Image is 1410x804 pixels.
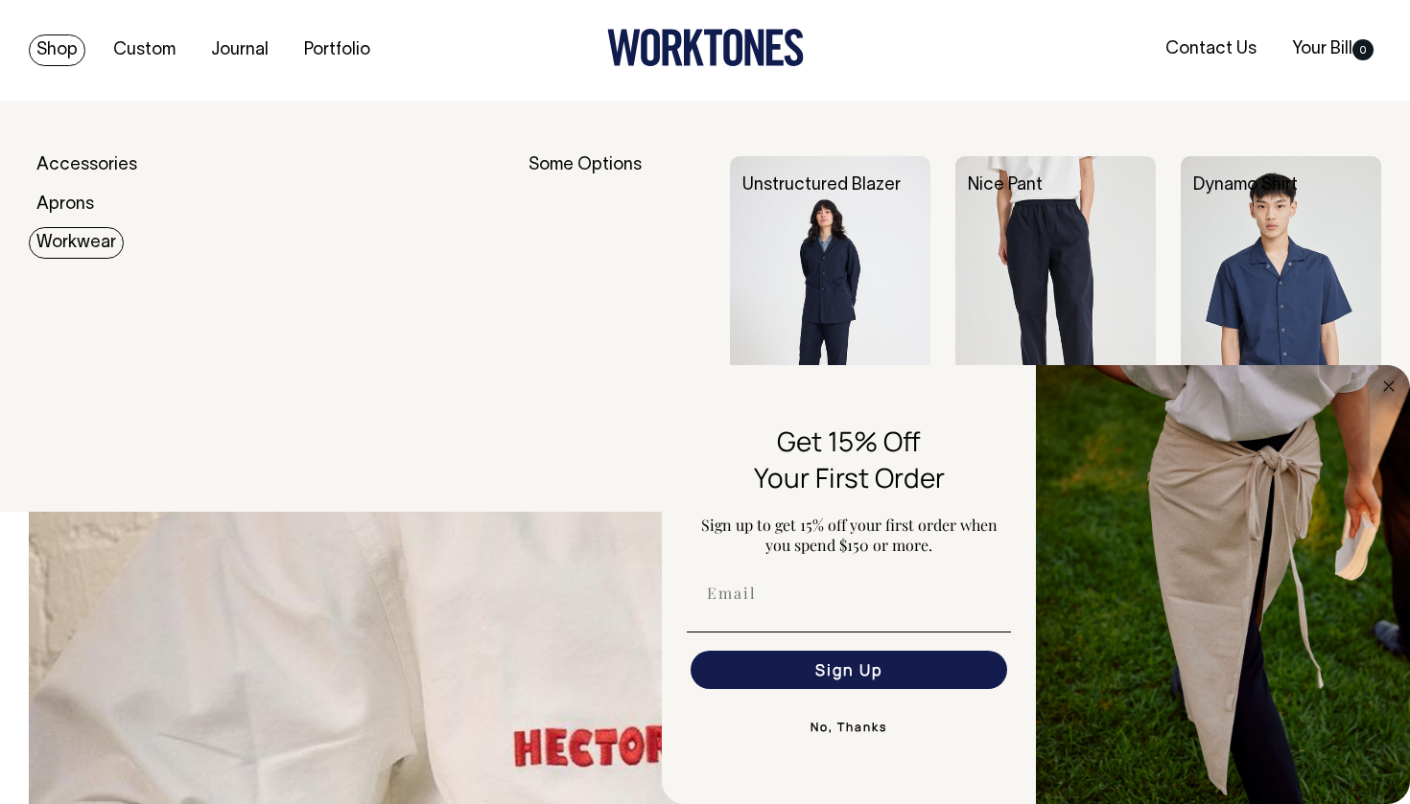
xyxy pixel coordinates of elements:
[687,632,1011,632] img: underline
[662,365,1410,804] div: FLYOUT Form
[1377,375,1400,398] button: Close dialog
[742,177,901,194] a: Unstructured Blazer
[296,34,378,66] a: Portfolio
[1352,39,1374,60] span: 0
[203,34,276,66] a: Journal
[1158,34,1264,65] a: Contact Us
[968,177,1043,194] a: Nice Pant
[687,708,1011,747] button: No, Thanks
[529,156,704,457] div: Some Options
[691,651,1007,689] button: Sign Up
[754,459,945,495] span: Your First Order
[777,423,921,459] span: Get 15% Off
[1181,156,1381,457] img: Dynamo Shirt
[1036,365,1410,804] img: 5e34ad8f-4f05-4173-92a8-ea475ee49ac9.jpeg
[29,227,124,259] a: Workwear
[1284,34,1381,65] a: Your Bill0
[1193,177,1298,194] a: Dynamo Shirt
[29,149,145,181] a: Accessories
[691,574,1007,612] input: Email
[955,156,1156,457] img: Nice Pant
[701,515,998,555] span: Sign up to get 15% off your first order when you spend $150 or more.
[730,156,930,457] img: Unstructured Blazer
[106,34,183,66] a: Custom
[29,189,102,220] a: Aprons
[29,34,85,66] a: Shop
